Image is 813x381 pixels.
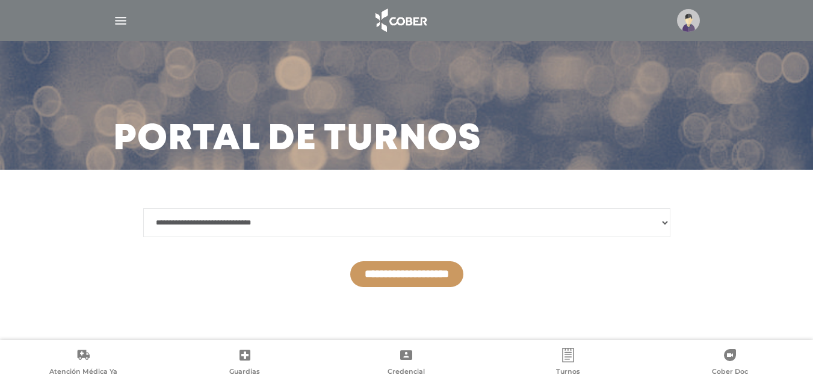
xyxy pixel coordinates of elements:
a: Turnos [487,348,649,379]
span: Cober Doc [712,367,748,378]
a: Guardias [164,348,326,379]
img: Cober_menu-lines-white.svg [113,13,128,28]
span: Turnos [556,367,580,378]
a: Credencial [326,348,487,379]
span: Atención Médica Ya [49,367,117,378]
span: Credencial [388,367,425,378]
h3: Portal de turnos [113,124,481,155]
img: logo_cober_home-white.png [369,6,432,35]
span: Guardias [229,367,260,378]
a: Cober Doc [649,348,811,379]
a: Atención Médica Ya [2,348,164,379]
img: profile-placeholder.svg [677,9,700,32]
